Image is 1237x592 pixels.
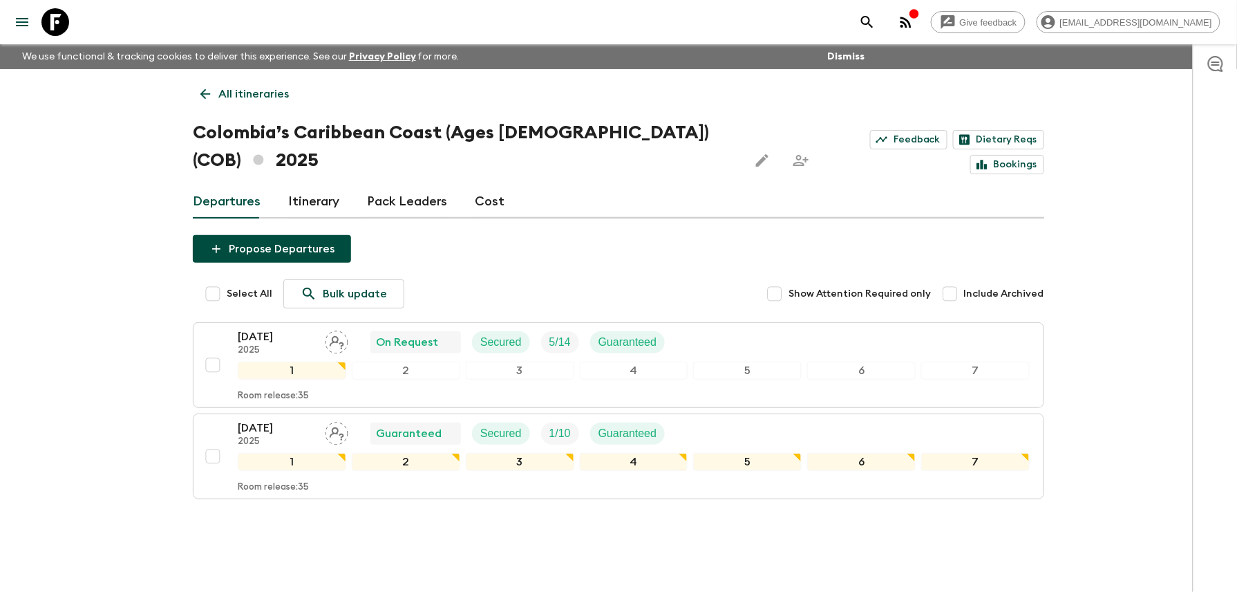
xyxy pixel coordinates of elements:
p: All itineraries [218,86,289,102]
a: Feedback [870,130,947,149]
a: Give feedback [931,11,1026,33]
a: Bookings [970,155,1044,174]
div: 4 [580,453,688,471]
p: Room release: 35 [238,391,309,402]
div: 2 [352,362,460,380]
a: Departures [193,185,261,219]
span: Share this itinerary [787,147,815,174]
div: 6 [807,362,916,380]
button: search adventures [853,8,881,36]
p: 2025 [238,345,314,356]
a: Dietary Reqs [953,130,1044,149]
a: Cost [475,185,504,219]
span: [EMAIL_ADDRESS][DOMAIN_NAME] [1052,17,1220,28]
p: Secured [480,334,522,351]
button: Dismiss [824,47,868,66]
div: 1 [238,453,346,471]
p: Guaranteed [598,334,657,351]
div: Trip Fill [541,331,579,353]
div: 5 [693,453,802,471]
a: Privacy Policy [349,52,416,62]
span: Assign pack leader [325,335,348,346]
p: [DATE] [238,329,314,345]
p: Guaranteed [376,425,442,442]
div: 7 [921,362,1030,380]
p: [DATE] [238,420,314,436]
button: Propose Departures [193,235,351,263]
p: Guaranteed [598,425,657,442]
div: 3 [466,453,574,471]
p: On Request [376,334,438,351]
div: Secured [472,331,530,353]
a: All itineraries [193,80,296,108]
p: Room release: 35 [238,482,309,493]
span: Select All [227,287,272,301]
span: Show Attention Required only [789,287,931,301]
div: 4 [580,362,688,380]
div: Secured [472,423,530,445]
div: 5 [693,362,802,380]
div: 6 [807,453,916,471]
p: Secured [480,425,522,442]
button: [DATE]2025Assign pack leaderGuaranteedSecuredTrip FillGuaranteed1234567Room release:35 [193,414,1044,499]
p: Bulk update [323,286,387,302]
a: Pack Leaders [367,185,447,219]
a: Bulk update [283,279,404,308]
div: Trip Fill [541,423,579,445]
button: menu [8,8,36,36]
div: 3 [466,362,574,380]
div: 7 [921,453,1030,471]
p: 1 / 10 [549,425,571,442]
span: Include Archived [964,287,1044,301]
p: We use functional & tracking cookies to deliver this experience. See our for more. [17,44,465,69]
div: 2 [352,453,460,471]
p: 2025 [238,436,314,447]
span: Assign pack leader [325,426,348,437]
p: 5 / 14 [549,334,571,351]
span: Give feedback [952,17,1025,28]
a: Itinerary [288,185,339,219]
button: Edit this itinerary [748,147,776,174]
h1: Colombia’s Caribbean Coast (Ages [DEMOGRAPHIC_DATA]) (COB) 2025 [193,119,737,174]
button: [DATE]2025Assign pack leaderOn RequestSecuredTrip FillGuaranteed1234567Room release:35 [193,322,1044,408]
div: 1 [238,362,346,380]
div: [EMAIL_ADDRESS][DOMAIN_NAME] [1037,11,1220,33]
